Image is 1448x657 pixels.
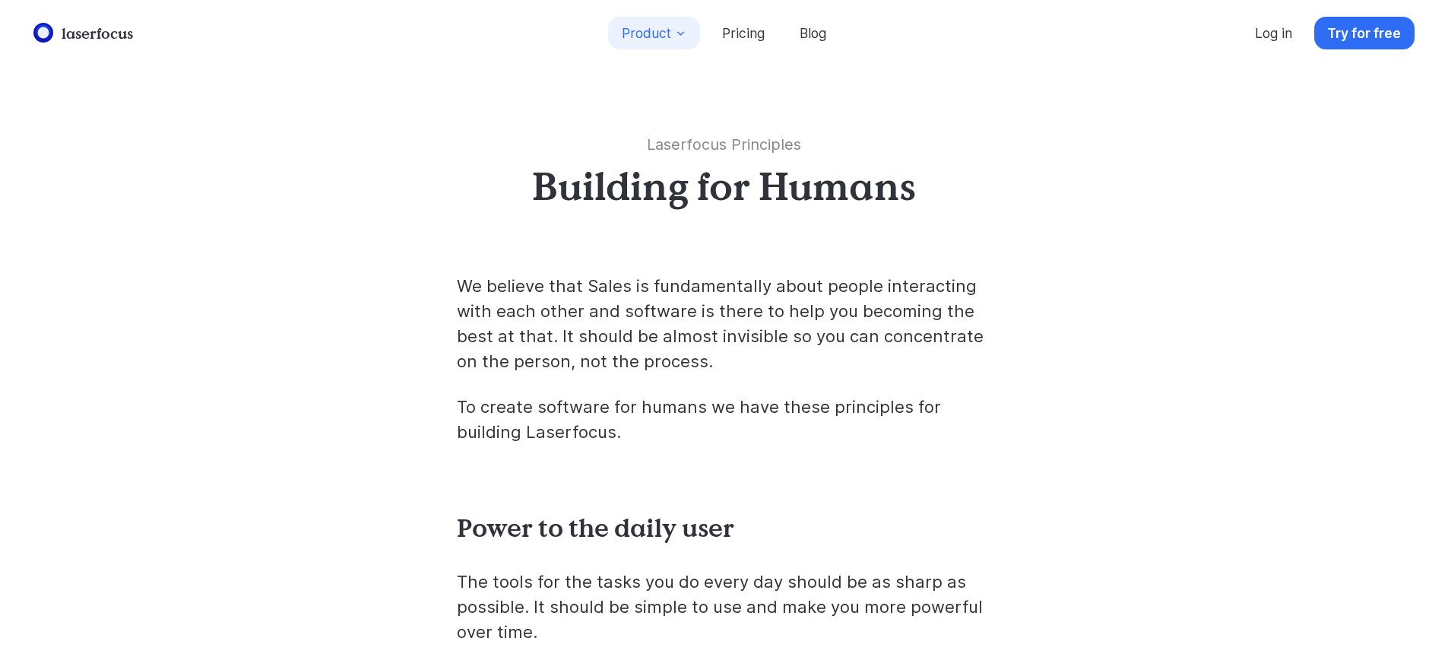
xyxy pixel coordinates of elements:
[457,274,992,374] p: We believe that Sales is fundamentally about people interacting with each other and software is t...
[457,570,992,645] p: The tools for the tasks you do every day should be as sharp as possible. It should be simple to u...
[423,165,1025,208] h1: Building for Humans
[708,17,778,49] a: Pricing
[787,17,840,49] a: Blog
[608,17,700,49] button: Product
[1314,17,1415,49] a: Try for free
[457,395,992,445] p: To create software for humans we have these principles for building Laserfocus.
[1242,17,1306,49] a: Log in
[423,134,1025,165] div: Laserfocus Principles
[30,19,138,47] a: laserfocus
[457,512,939,544] h2: Power to the daily user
